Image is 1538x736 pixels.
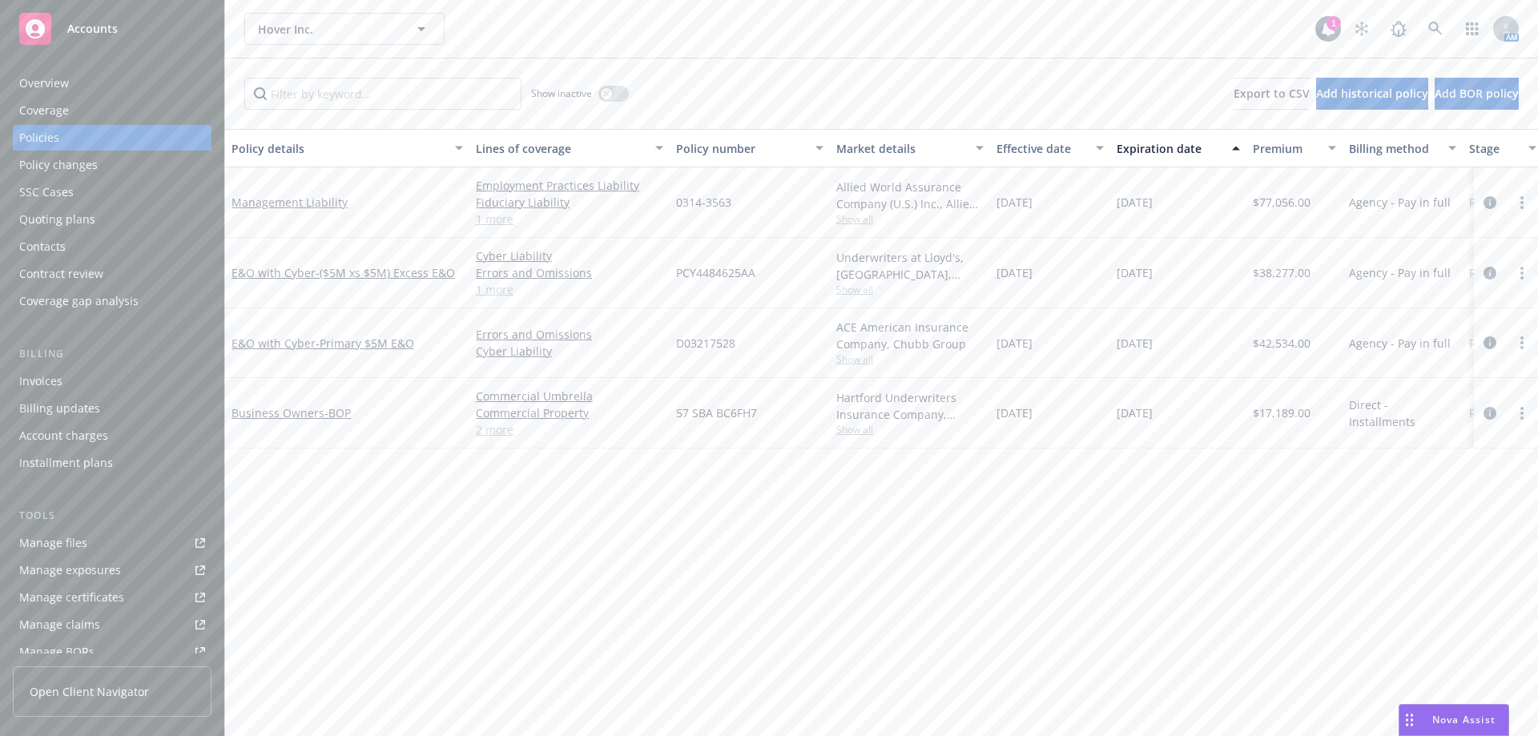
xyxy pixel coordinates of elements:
a: more [1512,193,1532,212]
span: Agency - Pay in full [1349,264,1451,281]
a: Manage claims [13,612,211,637]
span: [DATE] [996,194,1033,211]
a: Invoices [13,368,211,394]
div: Coverage [19,98,69,123]
span: [DATE] [996,404,1033,421]
button: Lines of coverage [469,129,670,167]
span: Agency - Pay in full [1349,194,1451,211]
span: Agency - Pay in full [1349,335,1451,352]
div: Contract review [19,261,103,287]
a: Quoting plans [13,207,211,232]
a: Accounts [13,6,211,51]
a: more [1512,333,1532,352]
div: 1 [1327,16,1341,30]
button: Policy details [225,129,469,167]
a: Coverage [13,98,211,123]
div: Quoting plans [19,207,95,232]
a: Employment Practices Liability [476,177,663,194]
div: Billing updates [19,396,100,421]
span: Show all [836,352,984,366]
div: Market details [836,140,966,157]
div: Lines of coverage [476,140,646,157]
input: Filter by keyword... [244,78,521,110]
span: [DATE] [996,335,1033,352]
button: Hover Inc. [244,13,445,45]
a: Errors and Omissions [476,264,663,281]
span: Show all [836,212,984,226]
div: Billing method [1349,140,1439,157]
div: Tools [13,508,211,524]
a: Contacts [13,234,211,259]
span: 57 SBA BC6FH7 [676,404,757,421]
div: Expiration date [1117,140,1222,157]
span: $77,056.00 [1253,194,1311,211]
span: - BOP [324,405,351,420]
button: Effective date [990,129,1110,167]
button: Nova Assist [1399,704,1509,736]
span: Show inactive [531,86,592,100]
div: ACE American Insurance Company, Chubb Group [836,319,984,352]
a: Search [1419,13,1451,45]
button: Export to CSV [1234,78,1310,110]
div: Policy number [676,140,806,157]
span: Nova Assist [1432,713,1496,726]
div: Overview [19,70,69,96]
div: Premium [1253,140,1319,157]
div: Invoices [19,368,62,394]
span: D03217528 [676,335,735,352]
div: Drag to move [1399,705,1419,735]
span: Open Client Navigator [30,683,149,700]
a: Switch app [1456,13,1488,45]
span: Add BOR policy [1435,86,1519,101]
span: [DATE] [1117,264,1153,281]
a: Account charges [13,423,211,448]
button: Billing method [1343,129,1463,167]
a: Fiduciary Liability [476,194,663,211]
span: $17,189.00 [1253,404,1311,421]
div: Billing [13,346,211,362]
div: Manage BORs [19,639,95,665]
a: Business Owners [232,405,351,420]
a: Cyber Liability [476,343,663,360]
div: Effective date [996,140,1086,157]
a: 1 more [476,211,663,227]
a: more [1512,404,1532,423]
div: Manage files [19,530,87,556]
a: SSC Cases [13,179,211,205]
span: [DATE] [1117,335,1153,352]
div: Contacts [19,234,66,259]
a: Overview [13,70,211,96]
div: Manage exposures [19,557,121,583]
a: Commercial Umbrella [476,388,663,404]
span: Accounts [67,22,118,35]
span: Show all [836,423,984,436]
a: more [1512,263,1532,283]
span: Export to CSV [1234,86,1310,101]
a: Manage files [13,530,211,556]
div: Stage [1469,140,1519,157]
span: $38,277.00 [1253,264,1311,281]
span: - ($5M xs $5M) Excess E&O [316,265,455,280]
div: SSC Cases [19,179,74,205]
div: Account charges [19,423,108,448]
span: Add historical policy [1316,86,1428,101]
a: 1 more [476,281,663,298]
a: 2 more [476,421,663,438]
span: - Primary $5M E&O [316,336,414,351]
span: Direct - Installments [1349,396,1456,430]
a: Billing updates [13,396,211,421]
a: E&O with Cyber [232,265,455,280]
span: $42,534.00 [1253,335,1311,352]
div: Policy details [232,140,445,157]
div: Coverage gap analysis [19,288,139,314]
div: Policy changes [19,152,98,178]
div: Policies [19,125,59,151]
button: Expiration date [1110,129,1246,167]
span: [DATE] [1117,194,1153,211]
a: Cyber Liability [476,247,663,264]
span: [DATE] [996,264,1033,281]
a: Coverage gap analysis [13,288,211,314]
a: Manage exposures [13,557,211,583]
a: E&O with Cyber [232,336,414,351]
